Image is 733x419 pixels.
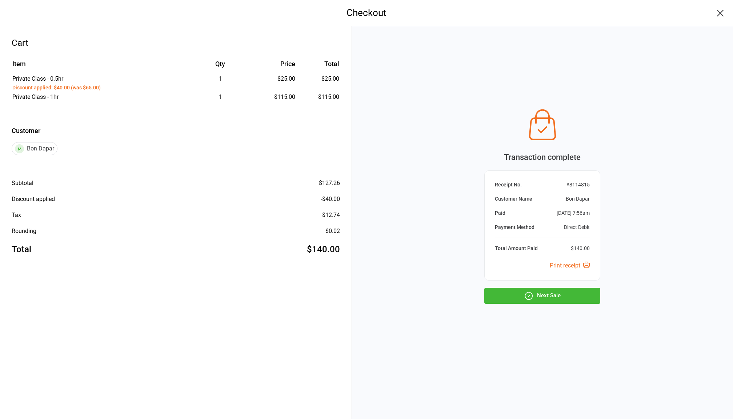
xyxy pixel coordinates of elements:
[298,74,339,92] td: $25.00
[298,93,339,101] td: $115.00
[566,181,590,189] div: # 8114815
[12,243,31,256] div: Total
[566,195,590,203] div: Bon Dapar
[550,262,590,269] a: Print receipt
[571,245,590,252] div: $140.00
[12,126,340,136] label: Customer
[252,93,295,101] div: $115.00
[557,209,590,217] div: [DATE] 7:56am
[321,195,340,204] div: - $40.00
[322,211,340,219] div: $12.74
[12,93,59,100] span: Private Class - 1hr
[12,84,101,92] button: Discount applied: $40.00 (was $65.00)
[12,195,55,204] div: Discount applied
[188,74,252,83] div: 1
[307,243,340,256] div: $140.00
[252,59,295,69] div: Price
[298,59,339,74] th: Total
[484,288,600,304] button: Next Sale
[484,151,600,163] div: Transaction complete
[12,59,188,74] th: Item
[564,223,590,231] div: Direct Debit
[325,227,340,235] div: $0.02
[12,211,21,219] div: Tax
[495,245,538,252] div: Total Amount Paid
[495,195,532,203] div: Customer Name
[252,74,295,83] div: $25.00
[495,181,522,189] div: Receipt No.
[495,209,505,217] div: Paid
[12,75,63,82] span: Private Class - 0.5hr
[495,223,534,231] div: Payment Method
[12,142,57,155] div: Bon Dapar
[188,59,252,74] th: Qty
[12,36,340,49] div: Cart
[188,93,252,101] div: 1
[12,227,36,235] div: Rounding
[12,179,33,188] div: Subtotal
[319,179,340,188] div: $127.26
